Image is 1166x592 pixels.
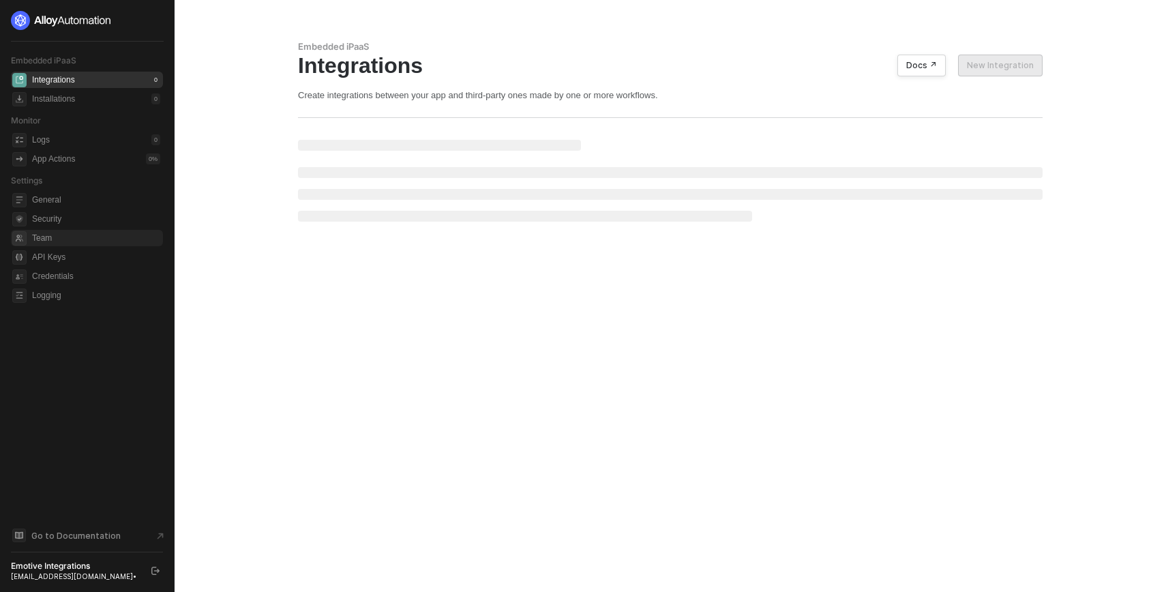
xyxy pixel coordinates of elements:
[31,530,121,542] span: Go to Documentation
[12,269,27,284] span: credentials
[12,250,27,265] span: api-key
[958,55,1043,76] button: New Integration
[32,153,75,165] div: App Actions
[12,231,27,246] span: team
[32,249,160,265] span: API Keys
[11,527,164,544] a: Knowledge Base
[32,211,160,227] span: Security
[12,212,27,226] span: security
[151,567,160,575] span: logout
[298,53,1043,78] div: Integrations
[298,89,1043,101] div: Create integrations between your app and third-party ones made by one or more workflows.
[151,134,160,145] div: 0
[32,268,160,284] span: Credentials
[11,55,76,65] span: Embedded iPaaS
[906,60,937,71] div: Docs ↗
[12,529,26,542] span: documentation
[12,92,27,106] span: installations
[11,11,112,30] img: logo
[11,115,41,125] span: Monitor
[298,41,1043,53] div: Embedded iPaaS
[12,133,27,147] span: icon-logs
[32,93,75,105] div: Installations
[32,74,75,86] div: Integrations
[151,74,160,85] div: 0
[32,287,160,304] span: Logging
[11,11,163,30] a: logo
[11,561,139,572] div: Emotive Integrations
[12,193,27,207] span: general
[897,55,946,76] button: Docs ↗
[12,73,27,87] span: integrations
[12,152,27,166] span: icon-app-actions
[32,134,50,146] div: Logs
[11,572,139,581] div: [EMAIL_ADDRESS][DOMAIN_NAME] •
[153,529,167,543] span: document-arrow
[146,153,160,164] div: 0 %
[151,93,160,104] div: 0
[12,288,27,303] span: logging
[32,230,160,246] span: Team
[11,175,42,186] span: Settings
[32,192,160,208] span: General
